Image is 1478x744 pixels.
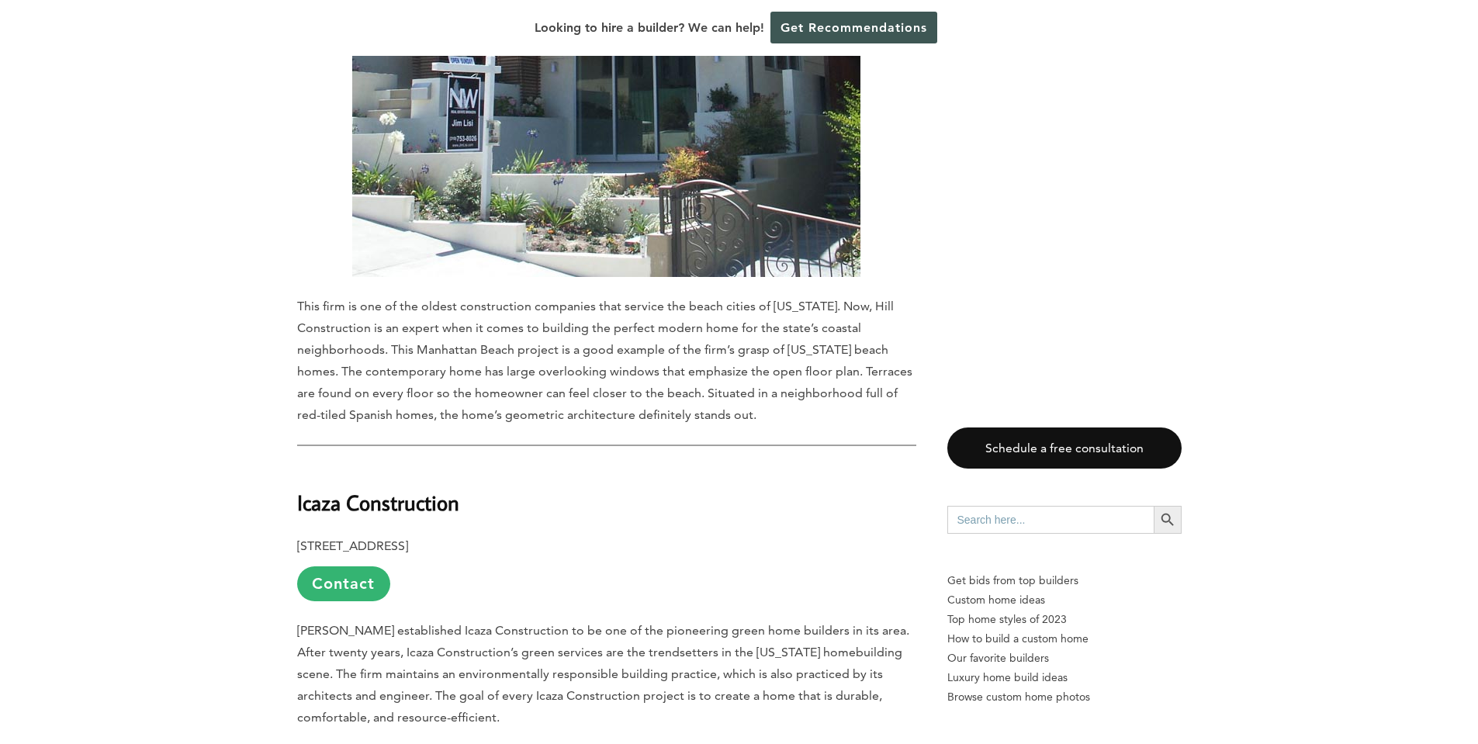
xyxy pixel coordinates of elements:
a: Schedule a free consultation [947,427,1182,469]
span: [PERSON_NAME] established Icaza Construction to be one of the pioneering green home builders in i... [297,623,909,725]
a: Our favorite builders [947,649,1182,668]
a: Browse custom home photos [947,687,1182,707]
p: Get bids from top builders [947,571,1182,590]
a: Get Recommendations [770,12,937,43]
b: [STREET_ADDRESS] [297,538,408,553]
a: How to build a custom home [947,629,1182,649]
input: Search here... [947,506,1154,534]
a: Top home styles of 2023 [947,610,1182,629]
a: Custom home ideas [947,590,1182,610]
b: Icaza Construction [297,489,459,516]
iframe: Drift Widget Chat Controller [1400,666,1459,725]
a: Contact [297,566,390,601]
span: This firm is one of the oldest construction companies that service the beach cities of [US_STATE]... [297,299,912,422]
a: Luxury home build ideas [947,668,1182,687]
svg: Search [1159,511,1176,528]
